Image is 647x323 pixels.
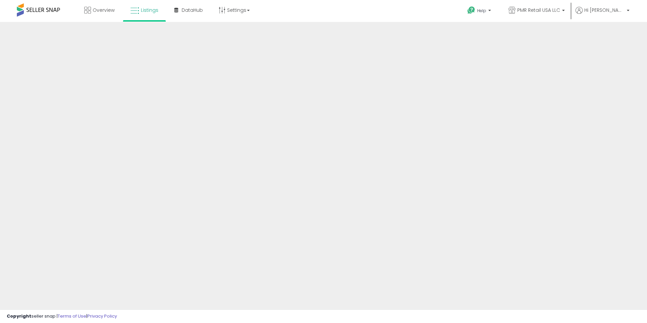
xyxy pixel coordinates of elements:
[462,1,498,22] a: Help
[93,7,115,13] span: Overview
[182,7,203,13] span: DataHub
[584,7,625,13] span: Hi [PERSON_NAME]
[576,7,629,22] a: Hi [PERSON_NAME]
[517,7,560,13] span: PMR Retail USA LLC
[477,8,486,13] span: Help
[141,7,158,13] span: Listings
[467,6,475,14] i: Get Help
